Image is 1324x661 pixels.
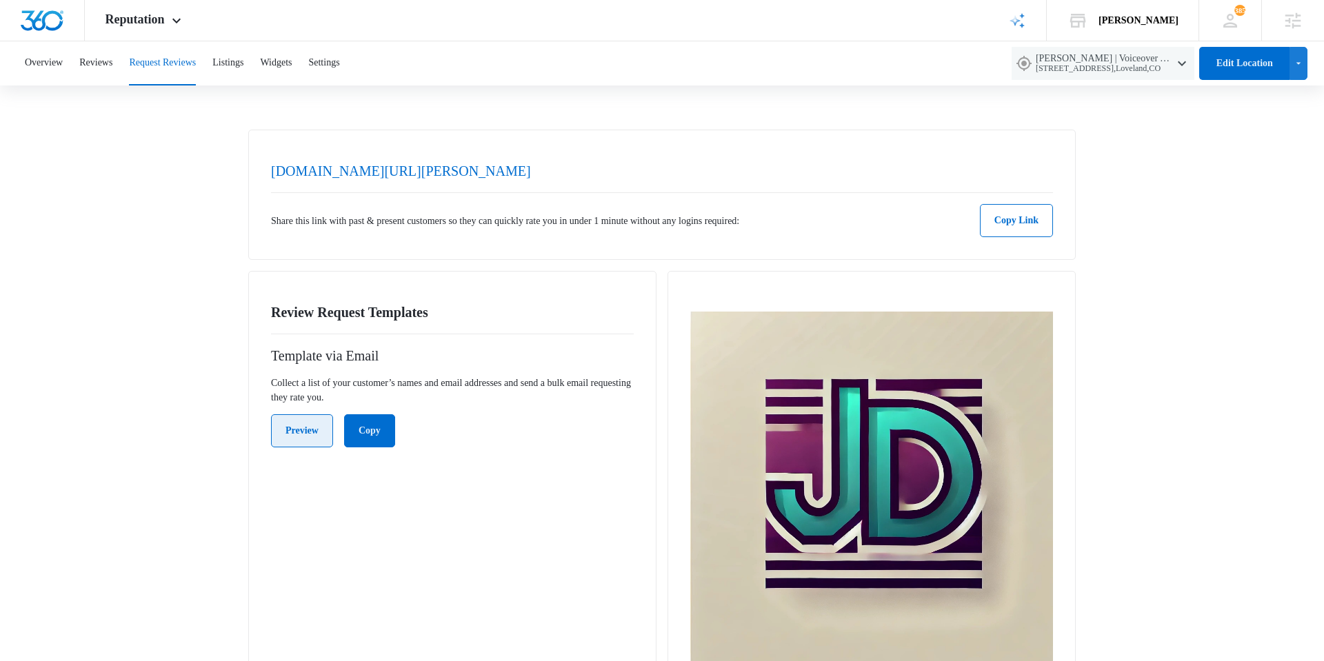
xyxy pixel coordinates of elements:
[308,41,339,85] button: Settings
[1234,5,1245,16] div: notifications count
[1234,5,1245,16] span: 385
[344,414,395,447] button: Copy
[271,302,634,323] h2: Review Request Templates
[980,204,1053,237] button: Copy Link
[1036,64,1174,74] span: [STREET_ADDRESS] , Loveland , CO
[1012,47,1194,80] button: [PERSON_NAME] | Voiceover Artist[STREET_ADDRESS],Loveland,CO
[212,41,243,85] button: Listings
[271,163,531,179] a: [DOMAIN_NAME][URL][PERSON_NAME]
[1199,47,1290,80] button: Edit Location
[271,376,634,405] p: Collect a list of your customer’s names and email addresses and send a bulk email requesting they...
[1099,15,1178,26] div: account name
[271,414,333,447] button: Preview
[271,345,634,366] p: Template via Email
[129,41,196,85] button: Request Reviews
[79,41,112,85] button: Reviews
[25,41,63,85] button: Overview
[260,41,292,85] button: Widgets
[106,12,165,27] span: Reputation
[1036,53,1174,74] span: [PERSON_NAME] | Voiceover Artist
[271,204,1053,237] div: Share this link with past & present customers so they can quickly rate you in under 1 minute with...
